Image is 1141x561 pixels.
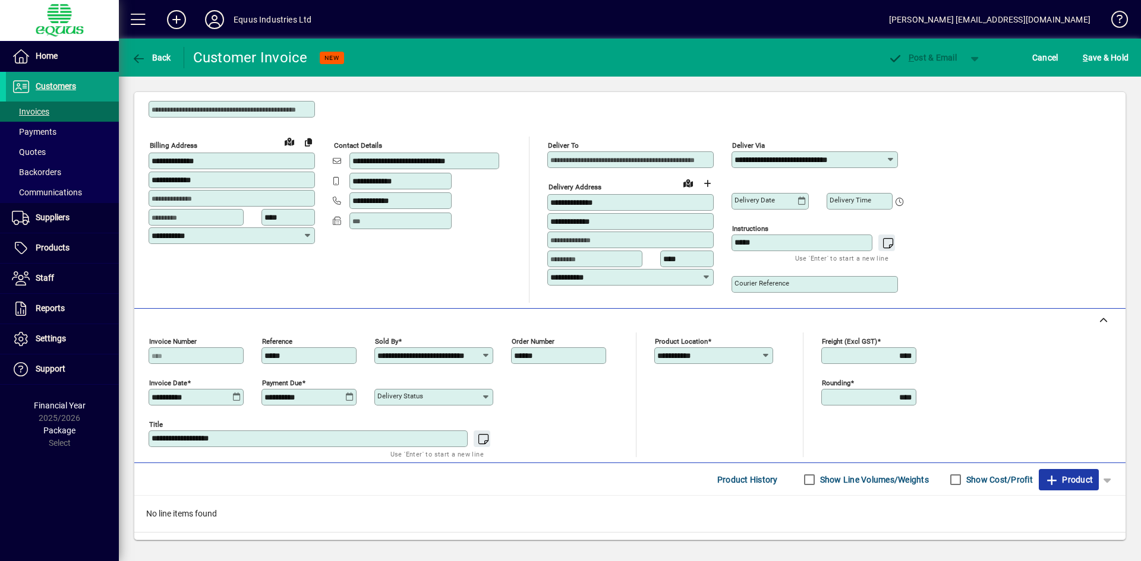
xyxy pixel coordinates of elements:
[262,379,302,387] mat-label: Payment due
[36,81,76,91] span: Customers
[713,469,783,490] button: Product History
[6,122,119,142] a: Payments
[909,53,914,62] span: P
[888,53,957,62] span: ost & Email
[735,279,789,287] mat-label: Courier Reference
[6,324,119,354] a: Settings
[6,162,119,182] a: Backorders
[390,447,484,461] mat-hint: Use 'Enter' to start a new line
[732,224,768,233] mat-label: Instructions
[134,496,1126,532] div: No line items found
[36,303,65,313] span: Reports
[1032,48,1058,67] span: Cancel
[1080,47,1131,68] button: Save & Hold
[6,233,119,263] a: Products
[6,42,119,71] a: Home
[149,420,163,429] mat-label: Title
[964,474,1033,486] label: Show Cost/Profit
[234,10,312,29] div: Equus Industries Ltd
[128,47,174,68] button: Back
[1083,53,1088,62] span: S
[12,167,61,177] span: Backorders
[12,147,46,157] span: Quotes
[377,392,423,400] mat-label: Delivery status
[193,48,308,67] div: Customer Invoice
[149,337,197,346] mat-label: Invoice number
[36,273,54,283] span: Staff
[1039,469,1099,490] button: Product
[1029,47,1061,68] button: Cancel
[698,174,717,193] button: Choose address
[12,107,49,116] span: Invoices
[732,141,765,150] mat-label: Deliver via
[548,141,579,150] mat-label: Deliver To
[512,337,554,346] mat-label: Order number
[6,102,119,122] a: Invoices
[822,379,850,387] mat-label: Rounding
[12,188,82,197] span: Communications
[830,196,871,204] mat-label: Delivery time
[717,470,778,489] span: Product History
[149,379,187,387] mat-label: Invoice date
[822,337,877,346] mat-label: Freight (excl GST)
[889,10,1090,29] div: [PERSON_NAME] [EMAIL_ADDRESS][DOMAIN_NAME]
[157,9,196,30] button: Add
[36,51,58,61] span: Home
[6,182,119,202] a: Communications
[6,294,119,324] a: Reports
[280,132,299,151] a: View on map
[36,334,66,343] span: Settings
[655,337,708,346] mat-label: Product location
[131,53,171,62] span: Back
[6,354,119,384] a: Support
[34,401,86,410] span: Financial Year
[375,337,398,346] mat-label: Sold by
[1102,2,1126,41] a: Knowledge Base
[299,132,318,151] button: Copy to Delivery address
[12,127,56,137] span: Payments
[1045,470,1093,489] span: Product
[119,47,184,68] app-page-header-button: Back
[6,264,119,293] a: Staff
[36,243,70,252] span: Products
[43,426,75,435] span: Package
[196,9,234,30] button: Profile
[818,474,929,486] label: Show Line Volumes/Weights
[795,251,888,265] mat-hint: Use 'Enter' to start a new line
[6,203,119,233] a: Suppliers
[6,142,119,162] a: Quotes
[36,213,70,222] span: Suppliers
[1083,48,1129,67] span: ave & Hold
[679,173,698,192] a: View on map
[262,337,292,346] mat-label: Reference
[882,47,963,68] button: Post & Email
[735,196,775,204] mat-label: Delivery date
[324,54,339,62] span: NEW
[36,364,65,373] span: Support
